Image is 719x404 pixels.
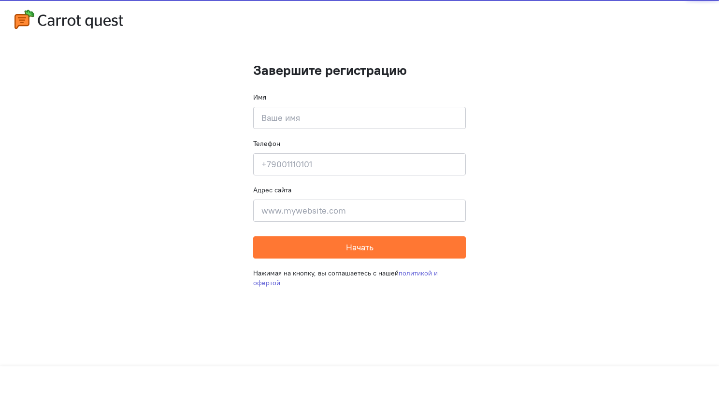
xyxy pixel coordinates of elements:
[346,242,374,253] span: Начать
[14,10,123,29] img: carrot-quest-logo.svg
[253,139,280,148] label: Телефон
[253,107,466,129] input: Ваше имя
[253,200,466,222] input: www.mywebsite.com
[253,153,466,175] input: +79001110101
[253,236,466,259] button: Начать
[253,92,266,102] label: Имя
[253,185,291,195] label: Адрес сайта
[253,63,466,78] h1: Завершите регистрацию
[253,269,438,287] a: политикой и офертой
[253,259,466,297] div: Нажимая на кнопку, вы соглашаетесь с нашей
